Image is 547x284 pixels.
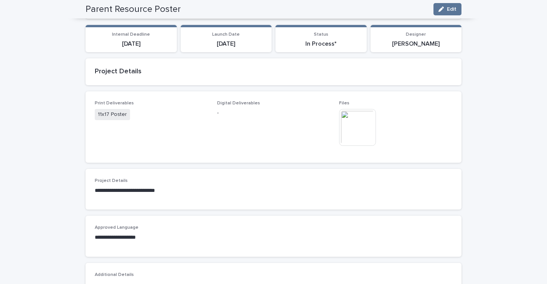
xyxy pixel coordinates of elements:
p: [PERSON_NAME] [375,40,457,48]
span: Digital Deliverables [217,101,260,106]
span: Print Deliverables [95,101,134,106]
span: Launch Date [212,32,240,37]
span: Designer [406,32,426,37]
p: [DATE] [185,40,267,48]
span: Files [339,101,349,106]
span: Status [314,32,328,37]
span: Project Details [95,178,128,183]
span: Additional Details [95,272,134,277]
span: Internal Deadline [112,32,150,37]
p: In Process* [280,40,362,48]
p: - [217,109,330,117]
span: Approved Language [95,225,138,230]
p: [DATE] [90,40,172,48]
h2: Parent Resource Poster [86,4,181,15]
button: Edit [433,3,461,15]
span: 11x17 Poster [95,109,130,120]
h2: Project Details [95,68,452,76]
span: Edit [447,7,456,12]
